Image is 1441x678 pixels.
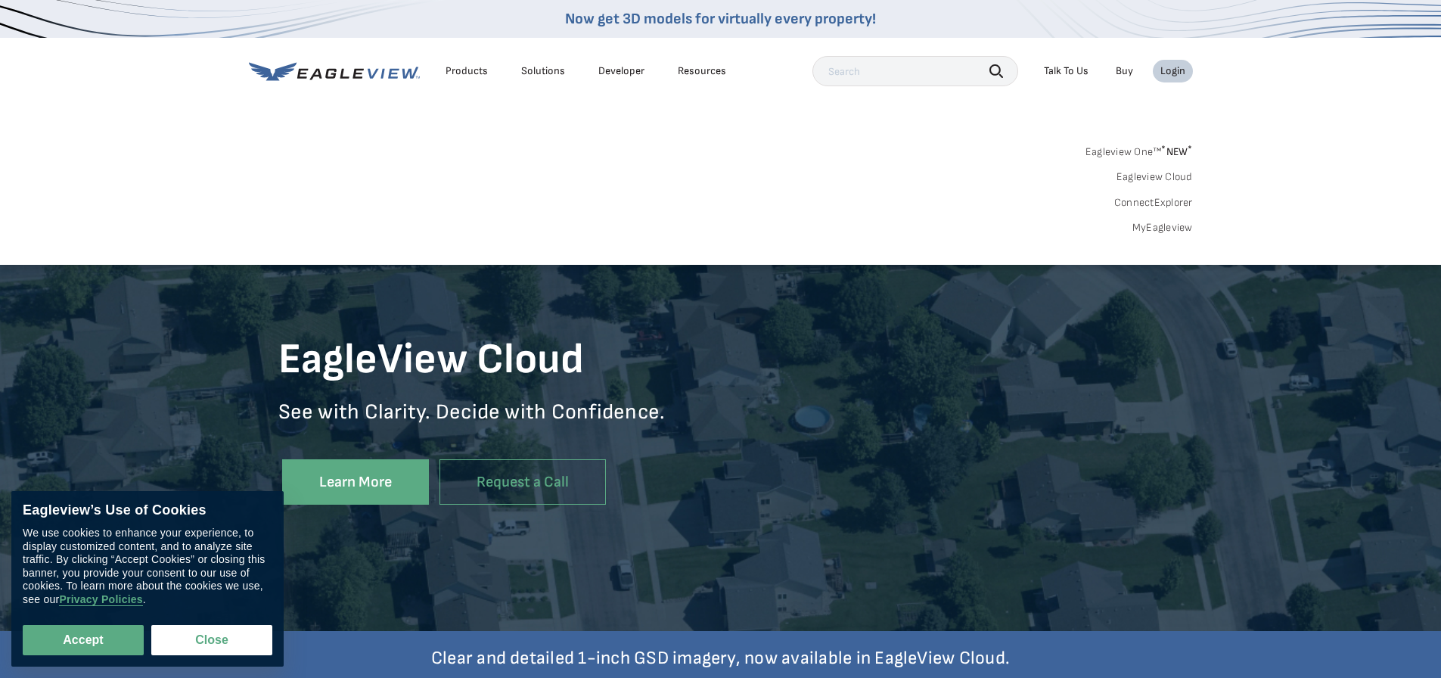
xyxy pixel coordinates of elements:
div: Talk To Us [1044,64,1089,78]
div: Login [1160,64,1185,78]
div: Resources [678,64,726,78]
button: Accept [23,625,144,655]
div: Solutions [521,64,565,78]
input: Search [812,56,1018,86]
iframe: Eagleview Cloud Overview [721,248,1163,499]
a: Eagleview One™*NEW* [1085,141,1193,158]
a: Eagleview Cloud [1116,170,1193,184]
a: Request a Call [439,459,606,505]
a: Developer [598,64,644,78]
p: See with Clarity. Decide with Confidence. [278,399,721,448]
a: Buy [1116,64,1133,78]
a: Now get 3D models for virtually every property! [565,10,876,28]
h5: High-Resolution Aerial Imagery for Government [278,231,721,322]
a: ConnectExplorer [1114,196,1193,210]
a: Privacy Policies [59,593,142,606]
a: MyEagleview [1132,221,1193,235]
h1: EagleView Cloud [278,334,721,387]
a: Learn More [282,459,429,505]
button: Close [151,625,272,655]
div: Eagleview’s Use of Cookies [23,502,272,519]
div: Products [446,64,488,78]
span: NEW [1161,145,1192,158]
div: We use cookies to enhance your experience, to display customized content, and to analyze site tra... [23,527,272,606]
